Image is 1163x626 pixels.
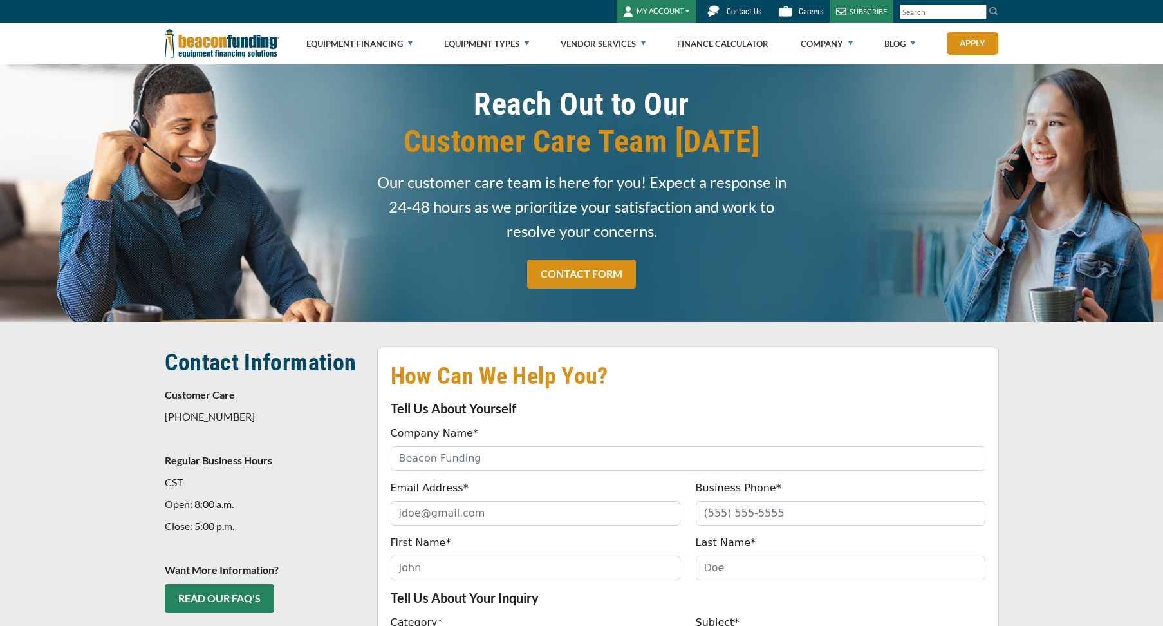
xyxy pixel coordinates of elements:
input: Beacon Funding [391,446,985,471]
label: First Name* [391,535,451,551]
p: CST [165,475,362,490]
p: [PHONE_NUMBER] [165,409,362,424]
input: Doe [696,556,985,580]
a: Finance Calculator [677,23,768,64]
p: Tell Us About Yourself [391,401,985,416]
a: Vendor Services [561,23,646,64]
span: Careers [799,7,823,16]
input: (555) 555-5555 [696,501,985,526]
a: Equipment Types [444,23,529,64]
strong: Customer Care [165,388,235,401]
strong: Regular Business Hours [165,454,272,466]
h1: Reach Out to Our [377,86,786,160]
p: Open: 8:00 a.m. [165,497,362,512]
span: Our customer care team is here for you! Expect a response in 24-48 hours as we prioritize your sa... [377,170,786,243]
h2: Contact Information [165,348,362,377]
img: Beacon Funding Corporation logo [165,23,279,64]
a: Clear search text [973,7,983,17]
a: CONTACT FORM [527,260,636,289]
a: Blog [884,23,915,64]
label: Business Phone* [696,480,781,496]
a: Company [801,23,853,64]
label: Email Address* [391,480,469,496]
a: Equipment Financing [306,23,413,64]
h2: How Can We Help You? [391,361,985,391]
p: Close: 5:00 p.m. [165,518,362,534]
span: Customer Care Team [DATE] [377,123,786,160]
input: John [391,556,680,580]
label: Company Name* [391,426,478,441]
img: Search [989,6,999,16]
input: jdoe@gmail.com [391,501,680,526]
a: Apply [947,32,998,55]
span: Contact Us [727,7,761,16]
p: Tell Us About Your Inquiry [391,590,985,605]
strong: Want More Information? [165,564,279,576]
label: Last Name* [696,535,756,551]
input: Search [900,5,987,19]
a: READ OUR FAQ's [165,584,274,613]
